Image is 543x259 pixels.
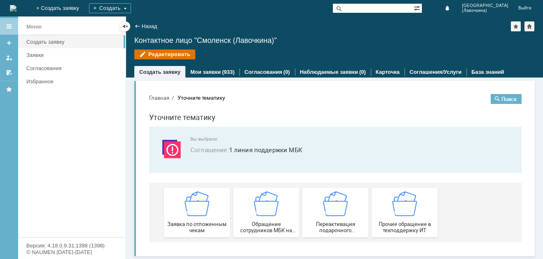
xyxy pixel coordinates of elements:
span: (Лавочкина) [462,8,508,13]
img: svg%3E [16,49,41,74]
span: Расширенный поиск [414,4,422,12]
div: (0) [283,69,290,75]
button: Обращение сотрудников МБК на недоступность тех. поддержки [91,100,157,150]
a: Карточка [376,69,400,75]
div: Версия: 4.18.0.9.31.1398 (1398) [26,243,117,248]
span: Прочие обращение в техподдержку ИТ [232,134,293,146]
button: Поиск [348,7,379,16]
a: Наблюдаемые заявки [300,69,358,75]
a: Мои заявки [190,69,221,75]
span: Заявка по отложенным чекам [24,134,85,146]
div: Создать заявку [26,39,120,45]
button: Заявка по отложенным чекам [21,100,87,150]
img: getfafe0041f1c547558d014b707d1d9f05 [111,104,136,129]
img: getfafe0041f1c547558d014b707d1d9f05 [250,104,274,129]
div: Уточните тематику [35,7,82,14]
span: 1 линия поддержки МБК [48,58,369,67]
img: getfafe0041f1c547558d014b707d1d9f05 [42,104,67,129]
button: Главная [7,7,27,14]
a: Прочие обращение в техподдержку ИТ [229,100,295,150]
span: [GEOGRAPHIC_DATA] [462,3,508,8]
div: Избранное [26,78,111,85]
a: Создать заявку [2,36,16,49]
span: Переактивация подарочного сертификата [162,134,223,146]
h1: Уточните тематику [7,24,379,36]
a: Переактивация подарочного сертификата [160,100,226,150]
div: Добавить в избранное [511,21,521,31]
span: Обращение сотрудников МБК на недоступность тех. поддержки [93,134,154,146]
div: (933) [222,69,234,75]
span: Вы выбрали: [48,49,369,54]
div: (0) [359,69,366,75]
a: Создать заявку [23,35,124,48]
div: Контактное лицо "Смоленск (Лавочкина)" [134,36,535,45]
div: Создать [89,3,131,13]
a: Мои согласования [2,66,16,79]
a: Назад [142,23,157,29]
a: Согласования [244,69,282,75]
div: Сделать домашней страницей [524,21,534,31]
a: Мои заявки [2,51,16,64]
a: Согласования [23,62,124,75]
span: Соглашение : [48,58,87,66]
img: getfafe0041f1c547558d014b707d1d9f05 [180,104,205,129]
div: Скрыть меню [120,21,130,31]
div: Меню [26,22,42,32]
a: Соглашения/Услуги [410,69,461,75]
div: Заявки [26,52,120,58]
a: База знаний [471,69,504,75]
div: Согласования [26,65,120,71]
div: © NAUMEN [DATE]-[DATE] [26,250,117,255]
img: logo [10,5,16,12]
a: Перейти на домашнюю страницу [10,5,16,12]
a: Создать заявку [139,69,180,75]
a: Заявки [23,49,124,61]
